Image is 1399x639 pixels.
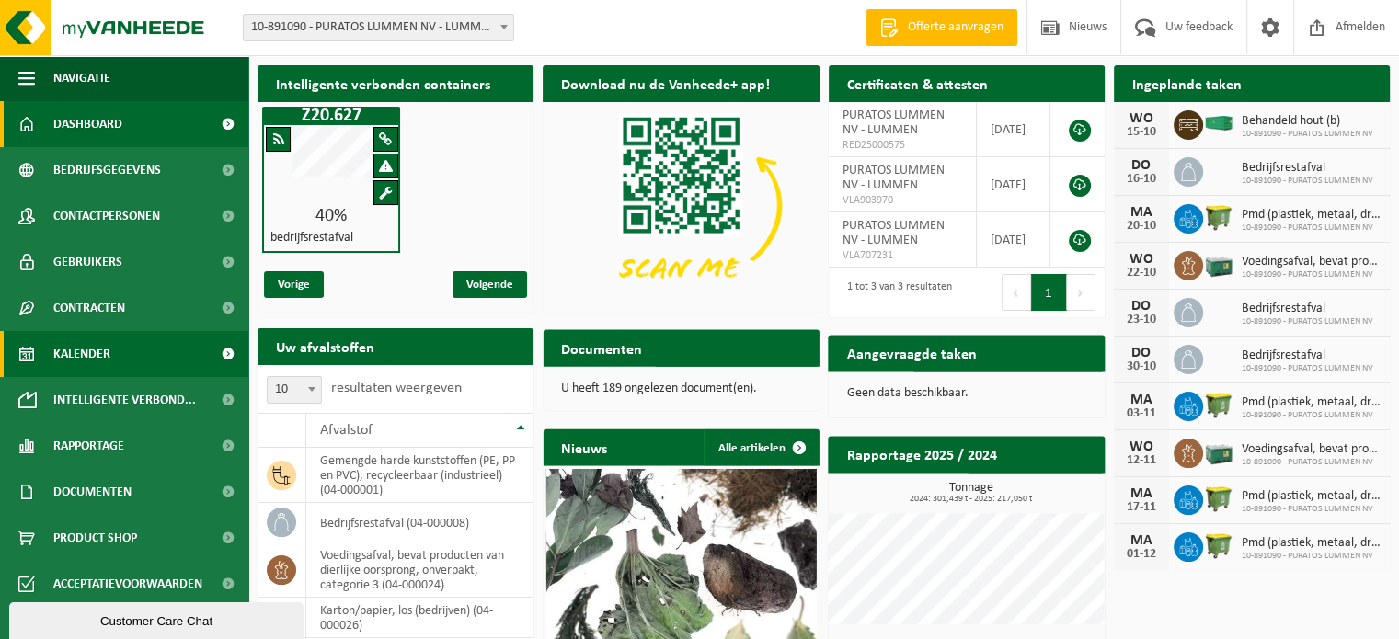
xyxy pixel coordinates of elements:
a: Alle artikelen [704,429,818,466]
div: DO [1123,346,1160,360]
h2: Intelligente verbonden containers [258,65,533,101]
img: HK-XC-40-GN-00 [1203,115,1234,131]
td: karton/papier, los (bedrijven) (04-000026) [306,598,533,638]
button: Previous [1002,274,1031,311]
img: WB-1100-HPE-GN-50 [1203,530,1234,561]
div: 12-11 [1123,454,1160,467]
span: Behandeld hout (b) [1242,114,1373,129]
span: Voedingsafval, bevat producten van dierlijke oorsprong, onverpakt, categorie 3 [1242,255,1381,269]
td: [DATE] [977,102,1050,157]
span: 10 [267,376,322,404]
span: Bedrijfsrestafval [1242,302,1373,316]
h2: Download nu de Vanheede+ app! [543,65,788,101]
label: resultaten weergeven [331,381,462,395]
span: Rapportage [53,423,124,469]
span: Product Shop [53,515,137,561]
div: 22-10 [1123,267,1160,280]
div: 40% [264,207,398,225]
td: bedrijfsrestafval (04-000008) [306,503,533,542]
td: voedingsafval, bevat producten van dierlijke oorsprong, onverpakt, categorie 3 (04-000024) [306,542,533,598]
span: 10 [268,377,321,403]
td: [DATE] [977,212,1050,268]
span: Offerte aanvragen [903,18,1008,37]
div: 20-10 [1123,220,1160,233]
div: 03-11 [1123,407,1160,420]
button: 1 [1031,274,1067,311]
span: 10-891090 - PURATOS LUMMEN NV [1242,176,1373,187]
h2: Rapportage 2025 / 2024 [828,436,1015,472]
span: 10-891090 - PURATOS LUMMEN NV [1242,223,1381,234]
img: WB-1100-HPE-GN-50 [1203,483,1234,514]
span: Vorige [264,271,324,298]
span: 2024: 301,439 t - 2025: 217,050 t [837,495,1104,504]
div: 17-11 [1123,501,1160,514]
img: PB-LB-0680-HPE-GN-01 [1203,436,1234,467]
span: 10-891090 - PURATOS LUMMEN NV [1242,269,1381,280]
span: 10-891090 - PURATOS LUMMEN NV [1242,410,1381,421]
span: Pmd (plastiek, metaal, drankkartons) (bedrijven) [1242,208,1381,223]
h2: Nieuws [543,429,625,465]
span: 10-891090 - PURATOS LUMMEN NV [1242,316,1373,327]
div: WO [1123,252,1160,267]
span: Navigatie [53,55,110,101]
td: gemengde harde kunststoffen (PE, PP en PVC), recycleerbaar (industrieel) (04-000001) [306,448,533,503]
div: MA [1123,205,1160,220]
span: VLA903970 [843,193,963,208]
span: Documenten [53,469,132,515]
a: Offerte aanvragen [866,9,1017,46]
h2: Ingeplande taken [1114,65,1260,101]
img: WB-1100-HPE-GN-50 [1203,201,1234,233]
p: Geen data beschikbaar. [846,387,1085,400]
span: 10-891090 - PURATOS LUMMEN NV [1242,363,1373,374]
span: Kalender [53,331,110,377]
h2: Certificaten & attesten [829,65,1006,101]
button: Next [1067,274,1095,311]
div: MA [1123,533,1160,548]
span: Contracten [53,285,125,331]
div: 30-10 [1123,360,1160,373]
span: 10-891090 - PURATOS LUMMEN NV [1242,457,1381,468]
span: RED25000575 [843,138,963,153]
span: Afvalstof [320,423,373,438]
span: Pmd (plastiek, metaal, drankkartons) (bedrijven) [1242,536,1381,551]
span: Voedingsafval, bevat producten van dierlijke oorsprong, onverpakt, categorie 3 [1242,442,1381,457]
div: DO [1123,299,1160,314]
div: MA [1123,486,1160,501]
h3: Tonnage [837,482,1104,504]
span: 10-891090 - PURATOS LUMMEN NV [1242,129,1373,140]
span: Pmd (plastiek, metaal, drankkartons) (bedrijven) [1242,489,1381,504]
div: 1 tot 3 van 3 resultaten [838,272,952,313]
span: Volgende [453,271,527,298]
span: PURATOS LUMMEN NV - LUMMEN [843,108,945,137]
p: U heeft 189 ongelezen document(en). [561,382,800,395]
span: 10-891090 - PURATOS LUMMEN NV - LUMMEN [244,15,513,40]
span: Gebruikers [53,239,122,285]
div: DO [1123,158,1160,173]
span: Pmd (plastiek, metaal, drankkartons) (bedrijven) [1242,395,1381,410]
span: PURATOS LUMMEN NV - LUMMEN [843,219,945,247]
span: Bedrijfsrestafval [1242,348,1373,363]
a: Bekijk rapportage [968,472,1103,508]
img: WB-1100-HPE-GN-50 [1203,389,1234,420]
span: VLA707231 [843,248,963,263]
span: 10-891090 - PURATOS LUMMEN NV [1242,551,1381,562]
iframe: chat widget [9,599,307,639]
img: PB-LB-0680-HPE-GN-01 [1203,248,1234,280]
div: 16-10 [1123,173,1160,186]
h4: bedrijfsrestafval [270,232,353,245]
div: 23-10 [1123,314,1160,326]
div: WO [1123,439,1160,454]
span: PURATOS LUMMEN NV - LUMMEN [843,164,945,192]
span: Contactpersonen [53,193,160,239]
span: Bedrijfsgegevens [53,147,161,193]
span: Acceptatievoorwaarden [53,561,202,607]
span: Bedrijfsrestafval [1242,161,1373,176]
span: 10-891090 - PURATOS LUMMEN NV [1242,504,1381,515]
span: Intelligente verbond... [53,377,196,423]
h2: Documenten [543,330,660,366]
div: 15-10 [1123,126,1160,139]
div: MA [1123,393,1160,407]
h2: Uw afvalstoffen [258,328,393,364]
img: Download de VHEPlus App [543,102,819,309]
